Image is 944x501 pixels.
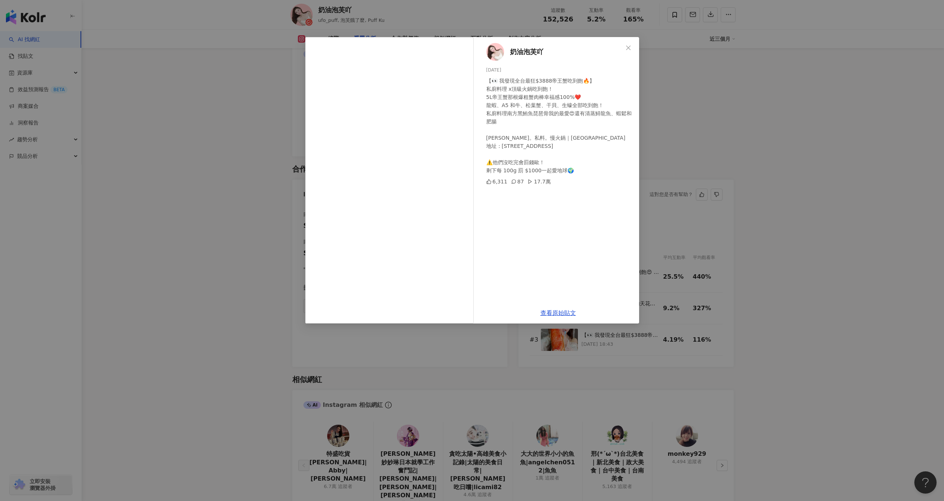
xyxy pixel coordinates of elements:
[540,309,576,316] a: 查看原始貼文
[511,177,524,186] div: 87
[486,77,633,175] div: 【👀 我發現全台最狂$3888帝王蟹吃到飽🔥】 私廚料理 x頂級火鍋吃到飽！ 5L帝王蟹那根爆粗蟹肉棒幸福感100%❤️ 龍蝦、A5 和牛、松葉蟹、干貝、生蠔全部吃到飽！ 私廚料理南方黑鮪魚琵琶...
[510,47,543,57] span: 奶油泡芙吖
[486,67,633,74] div: [DATE]
[625,45,631,51] span: close
[621,40,636,55] button: Close
[527,177,550,186] div: 17.7萬
[486,177,507,186] div: 6,311
[486,43,623,61] a: KOL Avatar奶油泡芙吖
[486,43,504,61] img: KOL Avatar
